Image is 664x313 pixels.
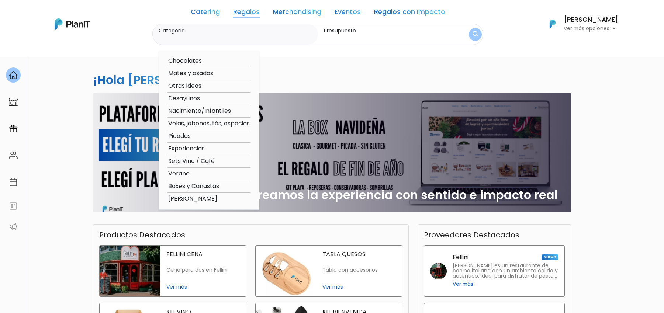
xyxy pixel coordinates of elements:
h2: Cocreamos la experiencia con sentido e impacto real [234,188,558,202]
img: search_button-432b6d5273f82d61273b3651a40e1bd1b912527efae98b1b7a1b2c0702e16a8d.svg [473,31,478,38]
i: insert_emoticon [113,111,125,119]
a: tabla quesos TABLA QUESOS Tabla con accesorios Ver más [255,245,402,297]
p: TABLA QUESOS [322,251,396,257]
img: PlanIt Logo [544,16,561,32]
option: Verano [167,169,250,178]
img: campaigns-02234683943229c281be62815700db0a1741e53638e28bf9629b52c665b00959.svg [9,124,18,133]
img: marketplace-4ceaa7011d94191e9ded77b95e3339b90024bf715f7c57f8cf31f2d8c509eaba.svg [9,97,18,106]
p: Fellini [453,254,468,260]
option: Mates y asados [167,69,250,78]
a: Catering [191,9,220,18]
p: Tabla con accesorios [322,267,396,273]
p: Cena para dos en Fellini [166,267,240,273]
h3: Productos Destacados [99,230,185,239]
button: PlanIt Logo [PERSON_NAME] Ver más opciones [540,14,618,34]
img: home-e721727adea9d79c4d83392d1f703f7f8bce08238fde08b1acbfd93340b81755.svg [9,71,18,80]
span: Ver más [453,280,473,288]
option: Picadas [167,132,250,141]
img: feedback-78b5a0c8f98aac82b08bfc38622c3050aee476f2c9584af64705fc4e61158814.svg [9,202,18,211]
a: Merchandising [273,9,321,18]
div: PLAN IT Ya probaste PlanitGO? Vas a poder automatizarlas acciones de todo el año. Escribinos para... [19,52,130,98]
img: tabla quesos [256,246,317,296]
div: J [19,44,130,59]
option: Sets Vino / Café [167,157,250,166]
p: FELLINI CENA [166,251,240,257]
img: fellini [430,263,447,279]
option: Desayunos [167,94,250,103]
option: [PERSON_NAME] [167,194,250,204]
h3: Proveedores Destacados [424,230,519,239]
a: Eventos [335,9,361,18]
img: fellini cena [100,246,160,296]
option: Chocolates [167,56,250,66]
label: Categoría [159,27,315,35]
option: Otras ideas [167,81,250,91]
img: people-662611757002400ad9ed0e3c099ab2801c6687ba6c219adb57efc949bc21e19d.svg [9,151,18,160]
strong: PLAN IT [26,60,47,66]
img: user_d58e13f531133c46cb30575f4d864daf.jpeg [67,37,82,52]
a: Regalos con Impacto [374,9,445,18]
span: Ver más [166,283,240,291]
option: Velas, jabones, tés, especias [167,119,250,128]
span: J [74,44,89,59]
img: partners-52edf745621dab592f3b2c58e3bca9d71375a7ef29c3b500c9f145b62cc070d4.svg [9,222,18,231]
option: Experiencias [167,144,250,153]
a: Regalos [233,9,260,18]
option: Nacimiento/Infantiles [167,107,250,116]
img: calendar-87d922413cdce8b2cf7b7f5f62616a5cf9e4887200fb71536465627b3292af00.svg [9,178,18,187]
p: Ver más opciones [564,26,618,31]
span: NUEVO [542,254,558,260]
i: keyboard_arrow_down [114,56,125,67]
img: PlanIt Logo [55,18,90,30]
a: fellini cena FELLINI CENA Cena para dos en Fellini Ver más [99,245,246,297]
label: Presupuesto [324,27,447,35]
option: Boxes y Canastas [167,182,250,191]
p: Ya probaste PlanitGO? Vas a poder automatizarlas acciones de todo el año. Escribinos para saber más! [26,68,123,92]
h6: [PERSON_NAME] [564,17,618,23]
a: Fellini NUEVO [PERSON_NAME] es un restaurante de cocina italiana con un ambiente cálido y auténti... [424,245,565,297]
p: [PERSON_NAME] es un restaurante de cocina italiana con un ambiente cálido y auténtico, ideal para... [453,263,558,279]
h2: ¡Hola [PERSON_NAME]! [93,72,233,88]
img: user_04fe99587a33b9844688ac17b531be2b.png [59,44,74,59]
span: Ver más [322,283,396,291]
span: ¡Escríbenos! [38,112,113,119]
i: send [125,111,140,119]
